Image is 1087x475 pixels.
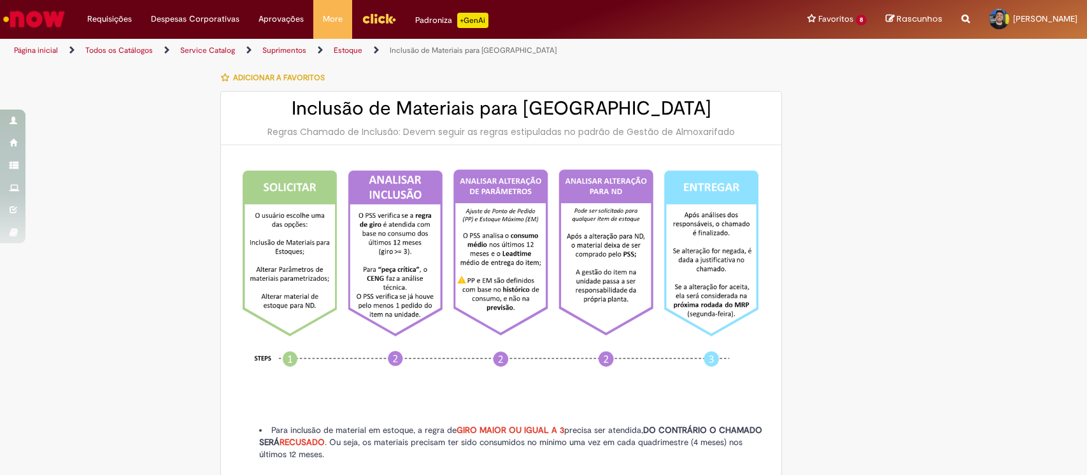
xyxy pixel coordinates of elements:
[897,13,942,25] span: Rascunhos
[87,13,132,25] span: Requisições
[14,45,58,55] a: Página inicial
[259,424,769,460] li: Para inclusão de material em estoque, a regra de precisa ser atendida, . Ou seja, os materiais pr...
[856,15,867,25] span: 8
[234,98,769,119] h2: Inclusão de Materiais para [GEOGRAPHIC_DATA]
[259,13,304,25] span: Aprovações
[1013,13,1077,24] span: [PERSON_NAME]
[259,425,762,448] strong: DO CONTRÁRIO O CHAMADO SERÁ
[220,64,332,91] button: Adicionar a Favoritos
[457,425,564,436] strong: GIRO MAIOR OU IGUAL A 3
[457,13,488,28] p: +GenAi
[280,437,325,448] span: RECUSADO
[415,13,488,28] div: Padroniza
[180,45,235,55] a: Service Catalog
[323,13,343,25] span: More
[1,6,67,32] img: ServiceNow
[886,13,942,25] a: Rascunhos
[10,39,715,62] ul: Trilhas de página
[818,13,853,25] span: Favoritos
[390,45,557,55] a: Inclusão de Materiais para [GEOGRAPHIC_DATA]
[234,125,769,138] div: Regras Chamado de Inclusão: Devem seguir as regras estipuladas no padrão de Gestão de Almoxarifado
[85,45,153,55] a: Todos os Catálogos
[362,9,396,28] img: click_logo_yellow_360x200.png
[151,13,239,25] span: Despesas Corporativas
[233,73,325,83] span: Adicionar a Favoritos
[262,45,306,55] a: Suprimentos
[334,45,362,55] a: Estoque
